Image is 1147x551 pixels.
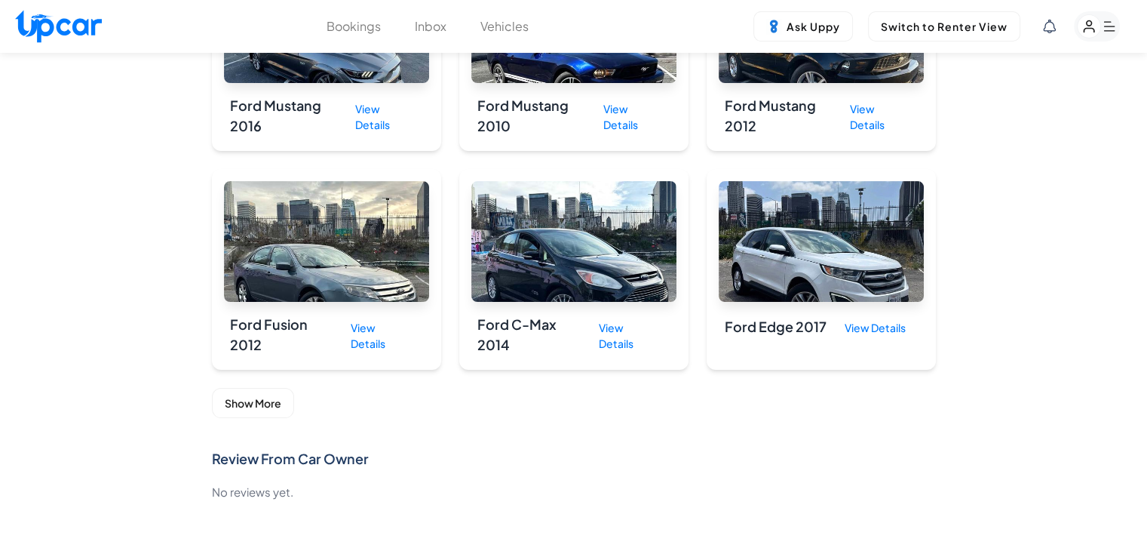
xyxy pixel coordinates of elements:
[753,11,853,42] button: Ask Uppy
[477,314,587,358] div: Ford C-Max 2014
[212,448,936,469] h2: Review From Car Owner
[230,95,344,139] div: Ford Mustang 2016
[15,10,102,42] img: Upcar Logo
[339,314,422,358] div: View Details
[833,314,918,342] div: View Details
[230,314,339,358] div: Ford Fusion 2012
[327,17,381,35] button: Bookings
[477,95,591,139] div: Ford Mustang 2010
[224,181,429,302] img: Ford Fusion 2012
[838,95,917,139] div: View Details
[212,482,936,503] p: No reviews yet.
[343,95,422,139] div: View Details
[766,19,781,34] img: Uppy
[591,95,670,139] div: View Details
[725,316,827,340] div: Ford Edge 2017
[471,181,676,302] img: Ford C-Max 2014
[587,314,670,358] div: View Details
[719,181,924,302] img: Ford Edge 2017
[868,11,1020,42] button: Switch to Renter View
[415,17,446,35] button: Inbox
[480,17,529,35] button: Vehicles
[725,95,839,139] div: Ford Mustang 2012
[212,388,294,418] button: Show More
